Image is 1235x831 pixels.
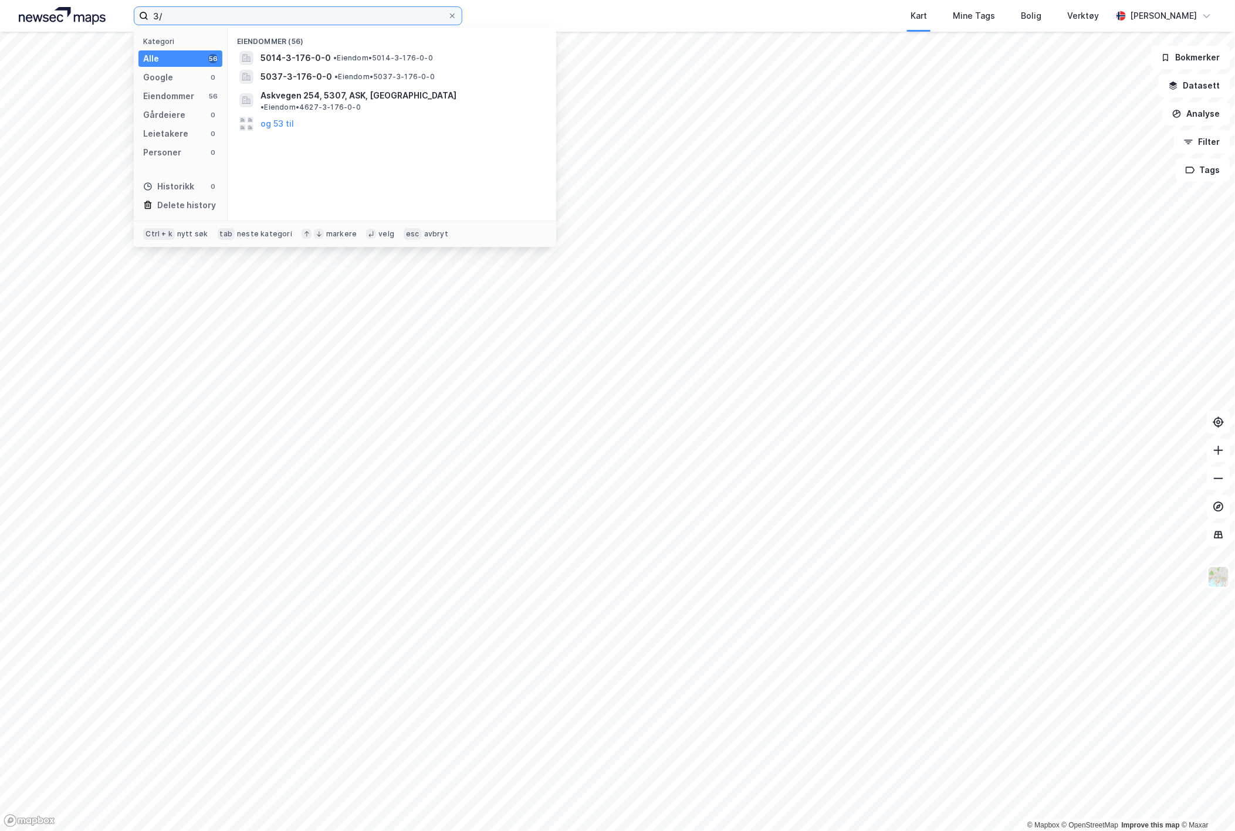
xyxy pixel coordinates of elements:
div: Historikk [143,179,194,194]
iframe: Chat Widget [1176,775,1235,831]
button: Analyse [1162,102,1230,126]
div: 0 [208,148,218,157]
span: • [260,103,264,111]
img: logo.a4113a55bc3d86da70a041830d287a7e.svg [19,7,106,25]
div: Mine Tags [953,9,995,23]
span: Eiendom • 4627-3-176-0-0 [260,103,361,112]
div: 0 [208,129,218,138]
div: Eiendommer (56) [228,28,556,49]
a: Mapbox [1027,821,1060,829]
button: og 53 til [260,117,294,131]
div: 56 [208,91,218,101]
div: 0 [208,110,218,120]
div: Leietakere [143,127,188,141]
div: Kart [911,9,927,23]
button: Datasett [1159,74,1230,97]
span: • [334,72,338,81]
div: Bolig [1021,9,1041,23]
div: avbryt [424,229,448,239]
a: Mapbox homepage [4,814,55,827]
input: Søk på adresse, matrikkel, gårdeiere, leietakere eller personer [148,7,448,25]
div: Personer [143,145,181,160]
a: OpenStreetMap [1062,821,1119,829]
div: tab [218,228,235,240]
div: Kontrollprogram for chat [1176,775,1235,831]
div: 56 [208,54,218,63]
div: Eiendommer [143,89,194,103]
div: nytt søk [177,229,208,239]
div: 0 [208,182,218,191]
div: Kategori [143,37,222,46]
div: Verktøy [1067,9,1099,23]
div: Alle [143,52,159,66]
div: Google [143,70,173,84]
span: 5037-3-176-0-0 [260,70,332,84]
a: Improve this map [1122,821,1180,829]
div: Delete history [157,198,216,212]
span: Askvegen 254, 5307, ASK, [GEOGRAPHIC_DATA] [260,89,456,103]
div: Gårdeiere [143,108,185,122]
div: neste kategori [237,229,292,239]
span: Eiendom • 5037-3-176-0-0 [334,72,435,82]
button: Bokmerker [1151,46,1230,69]
div: [PERSON_NAME] [1131,9,1197,23]
div: 0 [208,73,218,82]
div: Ctrl + k [143,228,175,240]
img: Z [1207,566,1230,588]
button: Filter [1174,130,1230,154]
div: esc [404,228,422,240]
button: Tags [1176,158,1230,182]
span: Eiendom • 5014-3-176-0-0 [333,53,433,63]
div: markere [326,229,357,239]
span: 5014-3-176-0-0 [260,51,331,65]
div: velg [378,229,394,239]
span: • [333,53,337,62]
